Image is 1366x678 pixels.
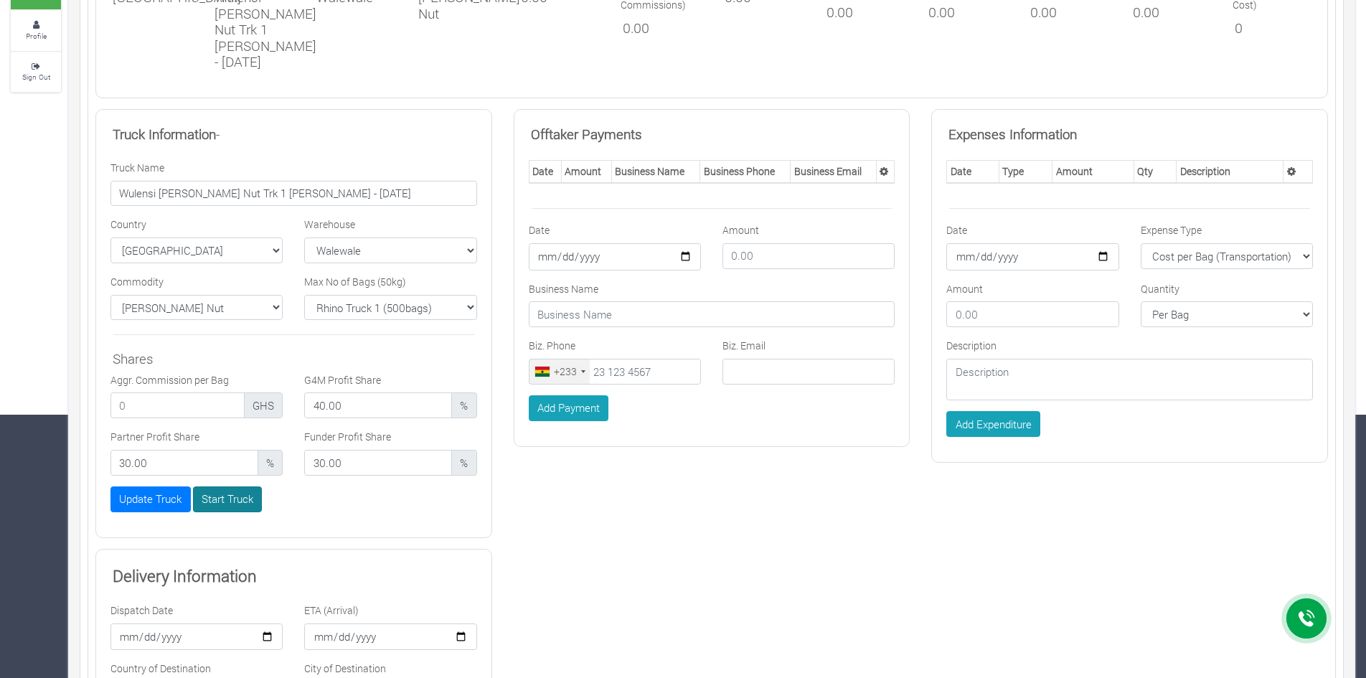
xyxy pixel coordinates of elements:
[946,243,1118,270] input: Date
[1141,281,1179,296] label: Quantity
[554,364,577,379] div: +233
[244,392,283,418] span: GHS
[11,11,61,50] a: Profile
[193,486,263,512] button: Start Truck
[946,222,967,237] label: Date
[110,603,173,618] label: Dispatch Date
[110,661,211,676] label: Country of Destination
[529,243,701,270] input: Date
[700,160,791,183] th: Business Phone
[947,160,999,183] th: Date
[999,160,1052,183] th: Type
[1141,222,1202,237] label: Expense Type
[113,125,216,143] b: Truck Information
[110,429,199,444] label: Partner Profit Share
[110,181,477,207] input: Enter Truck Name
[529,160,561,183] th: Date
[110,392,245,418] input: 0
[11,52,61,92] a: Sign Out
[826,4,903,21] h5: 0.00
[1133,4,1209,21] h5: 0.00
[529,359,590,384] div: Ghana (Gaana): +233
[529,359,701,385] input: 23 123 4567
[722,338,766,353] label: Biz. Email
[722,243,895,269] input: 0.00
[791,160,877,183] th: Business Email
[561,160,611,183] th: Amount
[110,623,283,651] input: Dispatch Time
[948,125,1077,143] b: Expenses Information
[1177,160,1283,183] th: Description
[110,160,164,175] label: Truck Name
[529,222,550,237] label: Date
[304,372,381,387] label: G4M Profit Share
[623,20,699,37] h5: 0.00
[946,338,997,353] label: Description
[1052,160,1134,183] th: Amount
[113,351,475,367] h5: Shares
[110,486,191,512] button: Update Truck
[110,274,164,289] label: Commodity
[26,31,47,41] small: Profile
[110,217,146,232] label: Country
[529,281,598,296] label: Business Name
[113,126,475,143] h5: -
[1030,4,1106,21] h5: 0.00
[304,217,355,232] label: Warehouse
[22,72,50,82] small: Sign Out
[451,450,477,476] span: %
[611,160,700,183] th: Business Name
[304,429,391,444] label: Funder Profit Share
[110,372,229,387] label: Aggr. Commission per Bag
[529,395,609,421] button: Add Payment
[946,281,983,296] label: Amount
[946,301,1118,327] input: 0.00
[113,565,257,586] b: Delivery Information
[451,392,477,418] span: %
[304,392,452,418] input: 0
[304,661,386,676] label: City of Destination
[110,450,258,476] input: 0
[529,338,575,353] label: Biz. Phone
[258,450,283,476] span: %
[529,301,895,327] input: Business Name
[928,4,1004,21] h5: 0.00
[304,274,406,289] label: Max No of Bags (50kg)
[304,450,452,476] input: 0
[531,125,642,143] b: Offtaker Payments
[1235,20,1311,37] h5: 0
[304,603,359,618] label: ETA (Arrival)
[304,623,476,651] input: ETA (Arrival)
[946,411,1040,437] button: Add Expenditure
[1134,160,1177,183] th: Qty
[722,222,759,237] label: Amount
